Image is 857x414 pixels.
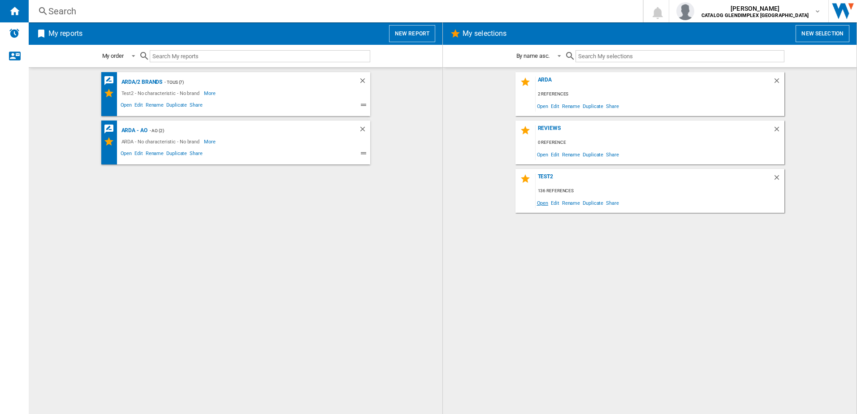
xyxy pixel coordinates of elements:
[133,149,144,160] span: Edit
[561,197,581,209] span: Rename
[104,124,119,135] div: REVIEWS Matrix
[536,185,784,197] div: 136 references
[204,136,217,147] span: More
[150,50,370,62] input: Search My reports
[676,2,694,20] img: profile.jpg
[461,25,508,42] h2: My selections
[188,149,204,160] span: Share
[536,89,784,100] div: 2 references
[536,173,773,185] div: Test2
[119,101,134,112] span: Open
[104,88,119,99] div: My Selections
[701,13,809,18] b: CATALOG GLENDIMPLEX [GEOGRAPHIC_DATA]
[516,52,550,59] div: By name asc.
[536,77,773,89] div: ARDA
[605,197,620,209] span: Share
[389,25,435,42] button: New report
[144,101,165,112] span: Rename
[536,197,550,209] span: Open
[119,77,163,88] div: ARDA/2 brands
[550,148,561,160] span: Edit
[104,136,119,147] div: My Selections
[581,100,605,112] span: Duplicate
[119,125,147,136] div: ARDA - AO
[536,100,550,112] span: Open
[147,125,341,136] div: - AO (2)
[162,77,340,88] div: - TOUS (7)
[133,101,144,112] span: Edit
[359,125,370,136] div: Delete
[561,148,581,160] span: Rename
[550,100,561,112] span: Edit
[605,100,620,112] span: Share
[576,50,784,62] input: Search My selections
[796,25,849,42] button: New selection
[165,101,188,112] span: Duplicate
[581,197,605,209] span: Duplicate
[773,77,784,89] div: Delete
[102,52,124,59] div: My order
[701,4,809,13] span: [PERSON_NAME]
[165,149,188,160] span: Duplicate
[359,77,370,88] div: Delete
[773,125,784,137] div: Delete
[550,197,561,209] span: Edit
[536,125,773,137] div: Reviews
[119,149,134,160] span: Open
[773,173,784,185] div: Delete
[605,148,620,160] span: Share
[581,148,605,160] span: Duplicate
[536,148,550,160] span: Open
[188,101,204,112] span: Share
[536,137,784,148] div: 0 reference
[144,149,165,160] span: Rename
[119,136,204,147] div: ARDA - No characteristic - No brand
[104,75,119,86] div: REVIEWS Matrix
[204,88,217,99] span: More
[47,25,84,42] h2: My reports
[48,5,619,17] div: Search
[119,88,204,99] div: Test2 - No characteristic - No brand
[9,28,20,39] img: alerts-logo.svg
[561,100,581,112] span: Rename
